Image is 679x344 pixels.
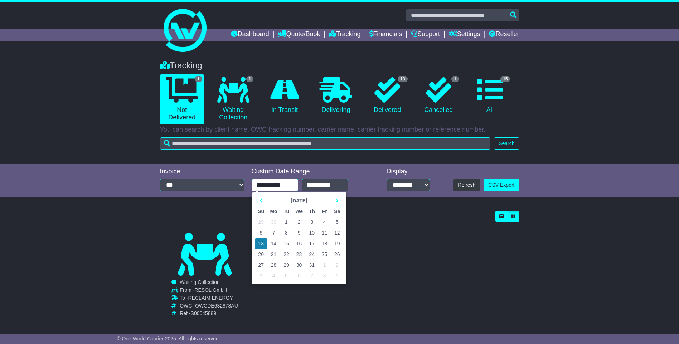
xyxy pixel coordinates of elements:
p: You can search by client name, OWC tracking number, carrier name, carrier tracking number or refe... [160,126,519,134]
th: Select Month [267,195,331,206]
a: 13 Delivered [365,74,409,117]
td: 4 [318,217,331,227]
td: 26 [331,249,343,260]
td: 30 [293,260,306,270]
th: Th [306,206,318,217]
td: 1 [318,260,331,270]
a: Support [411,29,440,41]
td: 6 [255,227,267,238]
td: 30 [267,217,280,227]
th: We [293,206,306,217]
a: Quote/Book [278,29,320,41]
td: 15 [280,238,292,249]
span: S00045889 [191,310,217,316]
a: Reseller [489,29,519,41]
span: 13 [398,76,407,82]
td: 11 [318,227,331,238]
span: © One World Courier 2025. All rights reserved. [117,336,220,341]
td: 20 [255,249,267,260]
td: 17 [306,238,318,249]
th: Tu [280,206,292,217]
td: To - [180,295,238,303]
td: 19 [331,238,343,249]
td: 1 [280,217,292,227]
td: 27 [255,260,267,270]
td: Ref - [180,310,238,316]
a: Dashboard [231,29,269,41]
a: 1 Cancelled [417,74,461,117]
a: CSV Export [484,179,519,191]
td: 18 [318,238,331,249]
span: 15 [500,76,510,82]
td: 29 [280,260,292,270]
span: 1 [246,76,254,82]
td: 5 [331,217,343,227]
a: 1 Waiting Collection [211,74,255,124]
td: OWC - [180,303,238,311]
td: From - [180,287,238,295]
td: 13 [255,238,267,249]
a: Delivering [314,74,358,117]
td: 25 [318,249,331,260]
td: 29 [255,217,267,227]
td: 31 [306,260,318,270]
td: 24 [306,249,318,260]
td: 23 [293,249,306,260]
td: 9 [293,227,306,238]
td: 8 [318,270,331,281]
th: Sa [331,206,343,217]
a: Financials [369,29,402,41]
td: 10 [306,227,318,238]
span: RESOL GmbH [194,287,227,293]
div: Display [387,168,430,176]
td: 9 [331,270,343,281]
td: 5 [280,270,292,281]
td: 22 [280,249,292,260]
td: 2 [331,260,343,270]
td: 3 [255,270,267,281]
div: Custom Date Range [252,168,367,176]
td: 2 [293,217,306,227]
span: 1 [451,76,459,82]
td: 28 [267,260,280,270]
th: Mo [267,206,280,217]
th: Fr [318,206,331,217]
span: Waiting Collection [180,279,220,285]
td: 7 [306,270,318,281]
td: 3 [306,217,318,227]
div: Tracking [156,60,523,71]
a: Settings [449,29,480,41]
a: In Transit [262,74,306,117]
td: 14 [267,238,280,249]
td: 8 [280,227,292,238]
td: 4 [267,270,280,281]
td: 16 [293,238,306,249]
div: Invoice [160,168,244,176]
td: 7 [267,227,280,238]
th: Su [255,206,267,217]
span: 1 [195,76,202,82]
button: Search [494,137,519,150]
td: 6 [293,270,306,281]
a: Tracking [329,29,360,41]
button: Refresh [453,179,480,191]
a: 1 Not Delivered [160,74,204,124]
span: OWCDE632878AU [195,303,238,309]
td: 21 [267,249,280,260]
span: RECLAIM ENERGY [188,295,233,301]
a: 15 All [468,74,512,117]
td: 12 [331,227,343,238]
